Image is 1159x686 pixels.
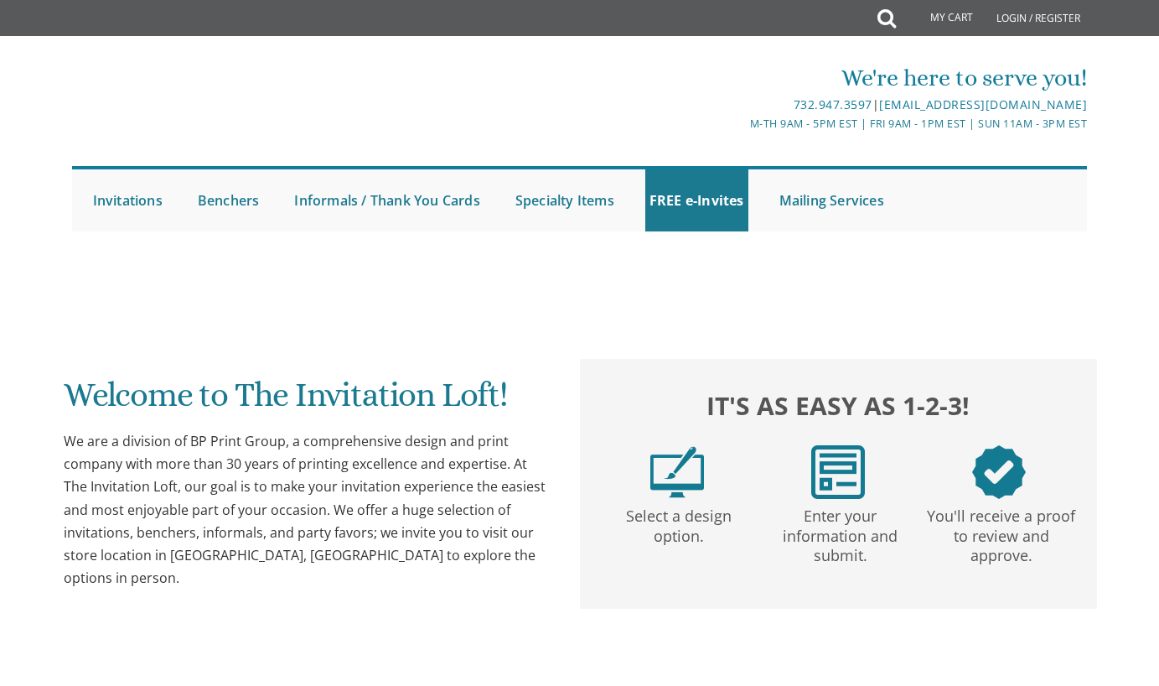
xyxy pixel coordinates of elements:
a: Informals / Thank You Cards [290,169,484,231]
a: My Cart [894,2,985,35]
p: You'll receive a proof to review and approve. [924,499,1079,566]
p: Select a design option. [602,499,756,546]
img: step2.png [811,445,865,499]
div: We're here to serve you! [411,61,1088,95]
img: step1.png [650,445,704,499]
a: 732.947.3597 [794,96,872,112]
h2: It's as easy as 1-2-3! [596,387,1079,424]
a: Mailing Services [775,169,888,231]
h1: Welcome to The Invitation Loft! [64,377,547,426]
a: [EMAIL_ADDRESS][DOMAIN_NAME] [879,96,1087,112]
p: Enter your information and submit. [763,499,917,566]
a: Specialty Items [511,169,618,231]
a: Invitations [89,169,167,231]
img: step3.png [972,445,1026,499]
a: FREE e-Invites [645,169,748,231]
a: Benchers [194,169,264,231]
div: M-Th 9am - 5pm EST | Fri 9am - 1pm EST | Sun 11am - 3pm EST [411,115,1088,133]
div: We are a division of BP Print Group, a comprehensive design and print company with more than 30 y... [64,430,547,590]
div: | [411,95,1088,115]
